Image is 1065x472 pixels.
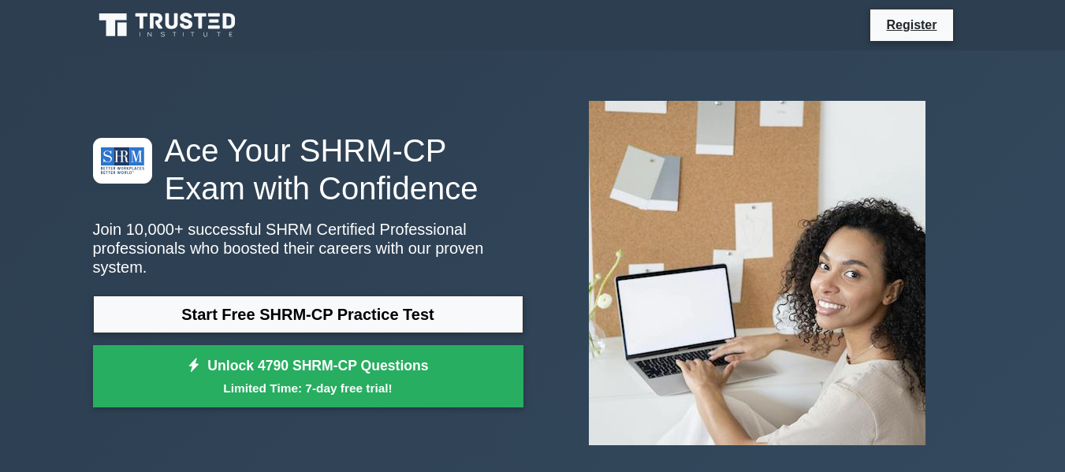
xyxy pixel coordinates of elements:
a: Unlock 4790 SHRM-CP QuestionsLimited Time: 7-day free trial! [93,345,523,408]
a: Register [877,15,946,35]
p: Join 10,000+ successful SHRM Certified Professional professionals who boosted their careers with ... [93,220,523,277]
small: Limited Time: 7-day free trial! [113,379,504,397]
a: Start Free SHRM-CP Practice Test [93,295,523,333]
h1: Ace Your SHRM-CP Exam with Confidence [93,132,523,207]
